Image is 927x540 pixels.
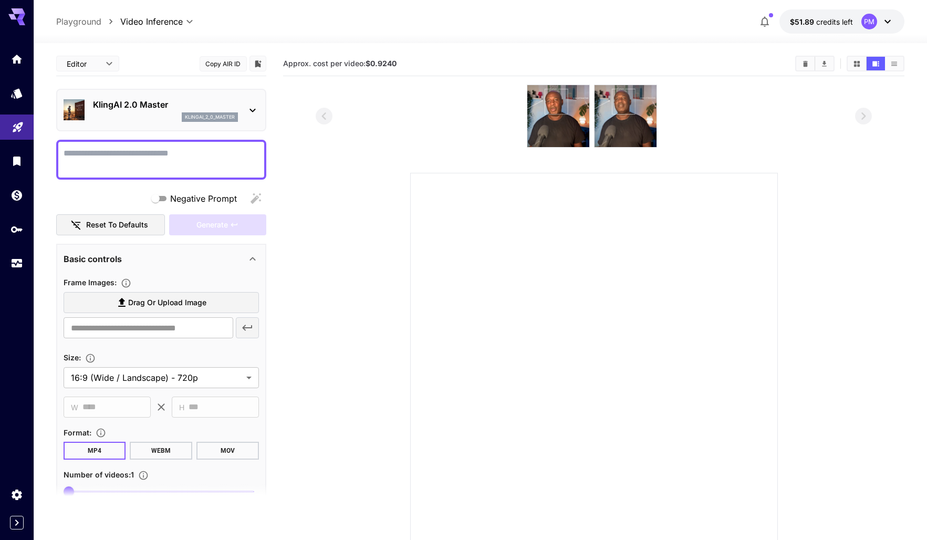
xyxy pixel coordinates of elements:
button: Choose the file format for the output video. [91,428,110,438]
img: A2aoKgAAAAZJREFUAwCSKoSVS3u78wAAAABJRU5ErkJggg== [595,85,657,147]
span: credits left [816,17,853,26]
div: Playground [12,117,24,130]
span: Frame Images : [64,278,117,287]
button: MOV [196,442,259,460]
div: Models [11,87,23,100]
b: $0.9240 [366,59,397,68]
a: Playground [56,15,101,28]
span: Size : [64,353,81,362]
button: Upload frame images. [117,278,136,288]
span: Drag or upload image [128,296,206,309]
div: Basic controls [64,246,259,272]
button: MP4 [64,442,126,460]
span: W [71,401,78,413]
div: Usage [11,257,23,270]
button: Clear videos [796,57,815,70]
div: Library [11,154,23,168]
button: $51.8868PM [779,9,904,34]
button: Adjust the dimensions of the generated image by specifying its width and height in pixels, or sel... [81,353,100,364]
button: Specify how many videos to generate in a single request. Each video generation will be charged se... [134,470,153,481]
div: Settings [11,488,23,501]
span: Editor [67,58,99,69]
div: PM [861,14,877,29]
button: Copy AIR ID [200,56,247,71]
span: Format : [64,428,91,437]
button: Expand sidebar [10,516,24,529]
div: Show videos in grid viewShow videos in video viewShow videos in list view [847,56,904,71]
span: Number of videos : 1 [64,470,134,479]
label: Drag or upload image [64,292,259,314]
button: Show videos in list view [885,57,903,70]
nav: breadcrumb [56,15,120,28]
span: Approx. cost per video: [283,59,397,68]
div: API Keys [11,223,23,236]
div: Home [11,53,23,66]
div: $51.8868 [790,16,853,27]
div: Clear videosDownload All [795,56,835,71]
button: Add to library [253,57,263,70]
div: KlingAI 2.0 Masterklingai_2_0_master [64,94,259,126]
span: $51.89 [790,17,816,26]
span: H [179,401,184,413]
p: klingai_2_0_master [185,113,235,121]
button: Download All [815,57,834,70]
span: Video Inference [120,15,183,28]
p: Basic controls [64,253,122,265]
span: Negative Prompt [170,192,237,205]
span: 16:9 (Wide / Landscape) - 720p [71,371,242,384]
button: Show videos in video view [867,57,885,70]
button: WEBM [130,442,192,460]
button: Show videos in grid view [848,57,866,70]
p: KlingAI 2.0 Master [93,98,238,111]
div: Wallet [11,189,23,202]
button: Reset to defaults [56,214,165,236]
img: U7QtJGgAAAABJRU5ErkJggg== [527,85,589,147]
